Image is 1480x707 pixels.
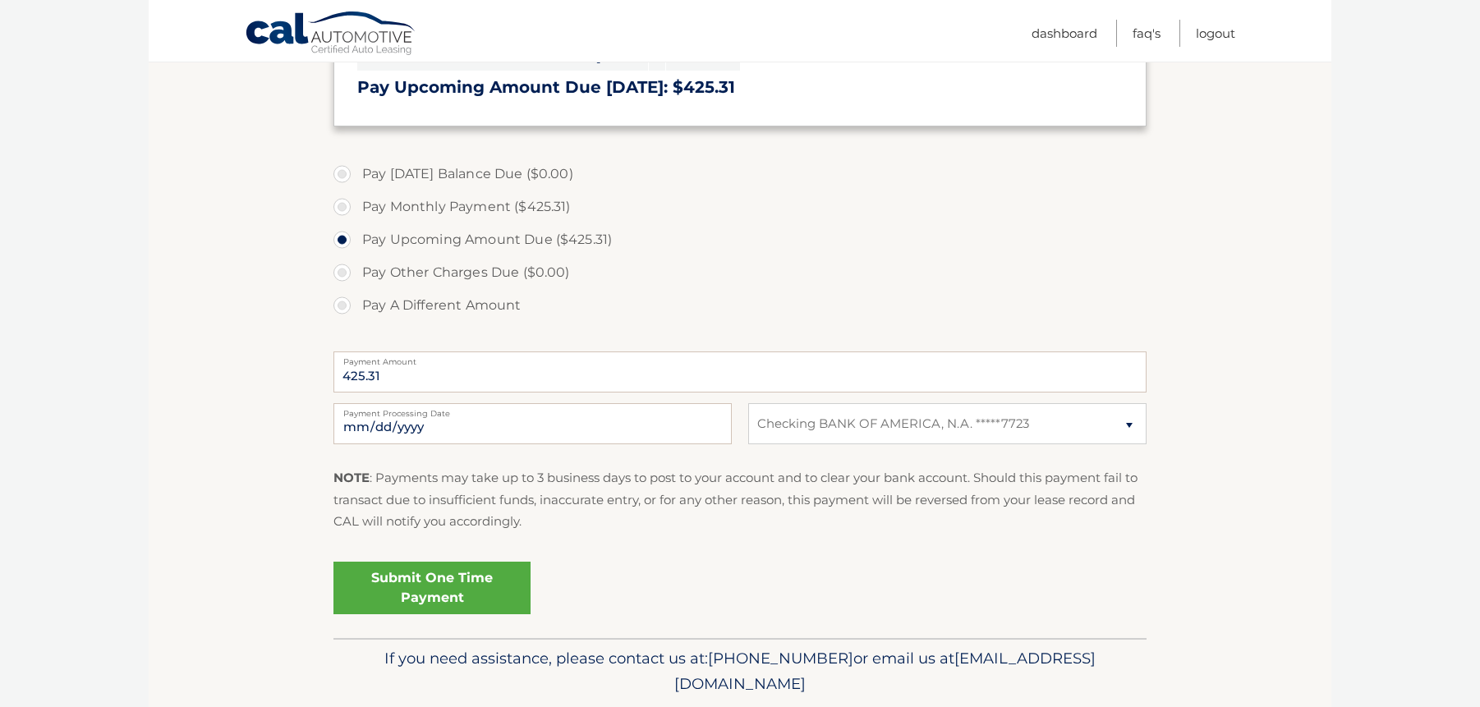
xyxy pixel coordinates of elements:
[333,351,1147,393] input: Payment Amount
[333,403,732,416] label: Payment Processing Date
[708,649,853,668] span: [PHONE_NUMBER]
[333,223,1147,256] label: Pay Upcoming Amount Due ($425.31)
[333,403,732,444] input: Payment Date
[333,158,1147,191] label: Pay [DATE] Balance Due ($0.00)
[245,11,417,58] a: Cal Automotive
[333,562,531,614] a: Submit One Time Payment
[344,645,1136,698] p: If you need assistance, please contact us at: or email us at
[1196,20,1235,47] a: Logout
[333,191,1147,223] label: Pay Monthly Payment ($425.31)
[333,351,1147,365] label: Payment Amount
[357,77,1123,98] h3: Pay Upcoming Amount Due [DATE]: $425.31
[333,470,370,485] strong: NOTE
[1133,20,1161,47] a: FAQ's
[1032,20,1097,47] a: Dashboard
[333,467,1147,532] p: : Payments may take up to 3 business days to post to your account and to clear your bank account....
[333,256,1147,289] label: Pay Other Charges Due ($0.00)
[333,289,1147,322] label: Pay A Different Amount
